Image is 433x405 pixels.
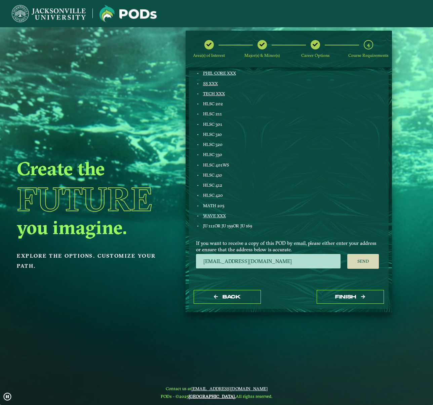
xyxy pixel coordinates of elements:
[196,254,341,268] input: Enter your email
[203,121,222,127] span: HLSC 301
[203,111,222,116] span: HLSC 211
[367,41,370,48] span: 4
[203,142,223,147] span: HLSC 320
[12,5,86,22] img: Jacksonville University logo
[189,394,236,399] a: [GEOGRAPHIC_DATA].
[203,223,214,228] span: JU 111
[194,290,261,304] button: Back
[193,53,225,58] span: Area(s) of Interest
[301,53,329,58] span: Career Options
[196,240,382,253] span: If you want to receive a copy of this POD by email, please either enter your address or ensure th...
[203,162,229,168] span: HLSC 401WS
[222,223,233,228] span: JU 159
[203,91,225,96] a: TECH XXX
[203,152,222,157] span: HLSC 330
[203,70,236,76] a: PHIL CORE XXX
[17,216,169,239] h2: you imagine.
[203,182,222,188] span: HLSC 412
[161,394,272,399] span: PODs - ©2025 All rights reserved.
[203,213,226,218] a: WAVE XXX
[191,386,268,391] a: [EMAIL_ADDRESS][DOMAIN_NAME]
[203,101,223,106] span: HLSC 202
[202,223,284,228] div: OR OR
[223,294,240,300] span: Back
[317,290,384,304] button: Finish
[348,53,388,58] span: Course Requirements
[203,81,218,86] a: SS XXX
[161,386,272,391] span: Contact us at
[203,172,222,178] span: HLSC 410
[203,132,222,137] span: HLSC 310
[240,223,252,228] span: JU 169
[347,254,379,269] button: Send
[100,5,157,22] img: Jacksonville University logo
[17,157,169,180] h2: Create the
[203,192,223,198] span: HLSC 420
[244,53,280,58] span: Major(s) & Minor(s)
[203,203,224,208] span: MATH 205
[17,183,169,216] h1: Future
[17,251,169,271] p: Explore the options. Customize your path.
